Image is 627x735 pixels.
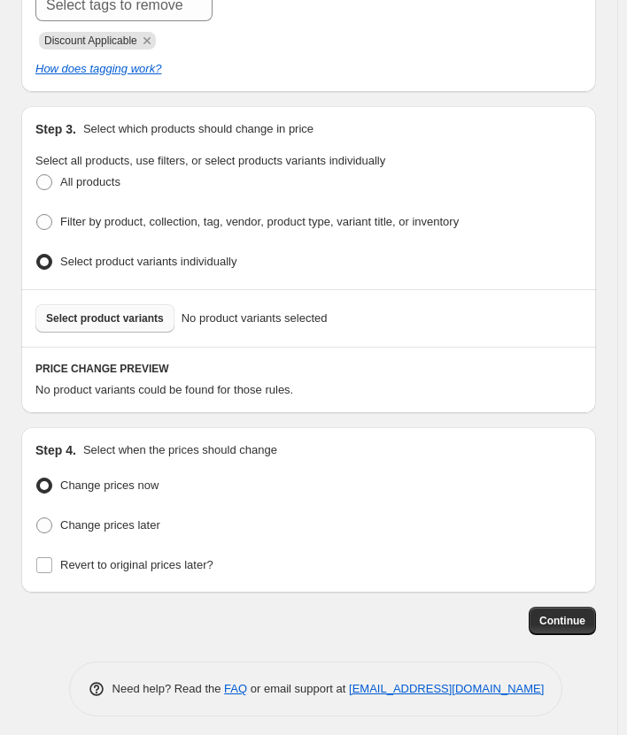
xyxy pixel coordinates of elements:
[35,62,161,75] a: How does tagging work?
[60,175,120,188] span: All products
[83,120,313,138] p: Select which products should change in price
[529,607,596,635] button: Continue
[539,614,585,628] span: Continue
[60,255,236,268] span: Select product variants individually
[46,311,164,325] span: Select product variants
[349,682,544,695] a: [EMAIL_ADDRESS][DOMAIN_NAME]
[35,154,385,167] span: Select all products, use filters, or select products variants individually
[35,362,582,376] h6: PRICE CHANGE PREVIEW
[83,441,277,459] p: Select when the prices should change
[44,34,137,47] span: Discount Applicable
[60,558,213,571] span: Revert to original prices later?
[60,215,459,228] span: Filter by product, collection, tag, vendor, product type, variant title, or inventory
[35,304,174,333] button: Select product variants
[224,682,247,695] a: FAQ
[139,33,155,49] button: Remove Discount Applicable
[60,518,160,532] span: Change prices later
[35,120,76,138] h2: Step 3.
[35,441,76,459] h2: Step 4.
[112,682,225,695] span: Need help? Read the
[182,310,328,327] span: No product variants selected
[247,682,349,695] span: or email support at
[60,479,159,492] span: Change prices now
[35,383,293,396] span: No product variants could be found for those rules.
